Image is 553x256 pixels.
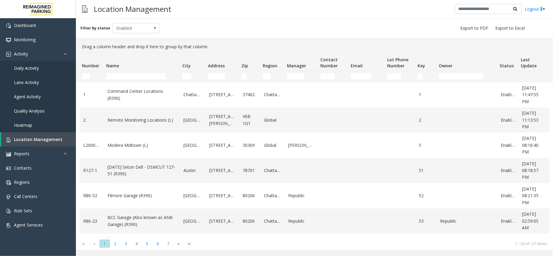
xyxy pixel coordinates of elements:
[14,51,28,57] span: Activity
[264,142,281,149] a: Global
[522,211,538,231] span: [DATE] 02:59:05 AM
[241,73,246,79] input: Zip Filter
[83,142,100,149] a: L20000500
[6,223,11,228] img: 'icon'
[522,85,545,105] a: [DATE] 11:47:55 PM
[80,71,104,82] td: Number Filter
[163,240,174,248] span: Page 7
[113,23,150,33] span: Enabled
[186,241,194,246] span: Go to the last page
[183,142,202,149] a: [GEOGRAPHIC_DATA]
[175,241,183,246] span: Go to the next page
[241,63,248,69] span: Zip
[14,136,63,142] span: Location Management
[263,73,271,79] input: Region Filter
[288,192,314,199] a: Republic
[121,240,131,248] span: Page 3
[82,73,90,79] input: Number Filter
[497,53,518,71] th: Status
[108,164,176,177] a: [DATE] Seton Dell - DSMCUT 127-51 (R390)
[152,240,163,248] span: Page 6
[320,57,338,69] span: Contact Number
[182,63,191,69] span: City
[83,117,100,123] a: 2
[287,73,304,79] input: Manager Filter
[264,218,281,224] a: Chattanooga
[6,137,11,142] img: 'icon'
[288,142,314,149] a: [PERSON_NAME]
[501,167,515,174] a: Enabled
[82,2,88,16] img: pageIcon
[522,160,545,181] a: [DATE] 08:18:57 PM
[518,71,549,82] td: Last Update Filter
[14,79,39,85] span: Lane Activity
[6,38,11,42] img: 'icon'
[6,194,11,199] img: 'icon'
[6,23,11,28] img: 'icon'
[439,73,483,79] input: Owner Filter
[439,63,452,69] span: Owner
[522,135,545,155] a: [DATE] 08:16:40 PM
[91,2,174,16] h3: Location Management
[209,218,235,224] a: [STREET_ADDRESS]
[495,25,525,31] span: Export to Excel
[522,110,538,130] span: [DATE] 11:13:53 PM
[209,113,235,127] a: [STREET_ADDRESS][PERSON_NAME]
[525,6,545,12] a: Logout
[206,71,239,82] td: Address Filter
[183,117,202,123] a: [GEOGRAPHIC_DATA]
[6,166,11,171] img: 'icon'
[287,63,306,69] span: Manager
[243,142,257,149] a: 30309
[80,41,549,52] div: Drag a column header and drop it here to group by that column
[440,218,493,224] a: Republic
[209,167,235,174] a: [STREET_ADDRESS]
[142,240,152,248] span: Page 5
[348,71,385,82] td: Email Filter
[99,240,110,248] span: Page 1
[522,211,545,231] a: [DATE] 02:59:05 AM
[501,218,515,224] a: Enabled
[80,25,110,31] label: Filter by status
[6,209,11,214] img: 'icon'
[131,240,142,248] span: Page 4
[183,91,202,98] a: Chattanooga
[501,142,515,149] a: Enabled
[106,73,166,79] input: Name Filter
[14,94,41,99] span: Agent Activity
[6,152,11,157] img: 'icon'
[458,24,491,32] button: Export to PDF
[419,218,433,224] a: 53
[318,71,348,82] td: Contact Number Filter
[208,73,225,79] input: Address Filter
[14,165,32,171] span: Contacts
[110,240,121,248] span: Page 2
[264,192,281,199] a: Chattanooga
[108,214,176,228] a: BCC Garage (Also known as ANB Garage) (R390)
[418,63,425,69] span: Key
[83,91,100,98] a: 1
[243,218,257,224] a: 80206
[501,91,515,98] a: Enabled
[436,71,497,82] td: Owner Filter
[415,71,436,82] td: Key Filter
[522,85,538,104] span: [DATE] 11:47:55 PM
[522,161,538,180] span: [DATE] 08:18:57 PM
[14,208,32,214] span: Rule Sets
[239,71,260,82] td: Zip Filter
[106,63,119,69] span: Name
[182,73,192,79] input: City Filter
[351,63,363,69] span: Email
[243,91,257,98] a: 37402
[264,91,281,98] a: Chattanooga
[419,91,433,98] a: 1
[209,91,235,98] a: [STREET_ADDRESS]
[385,71,415,82] td: Lot Phone Number Filter
[497,71,518,82] td: Status Filter
[83,218,100,224] a: R86-23
[243,113,257,127] a: V6B 1G1
[14,151,29,157] span: Reports
[14,179,30,185] span: Regions
[6,52,11,57] img: 'icon'
[76,52,553,237] div: Data table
